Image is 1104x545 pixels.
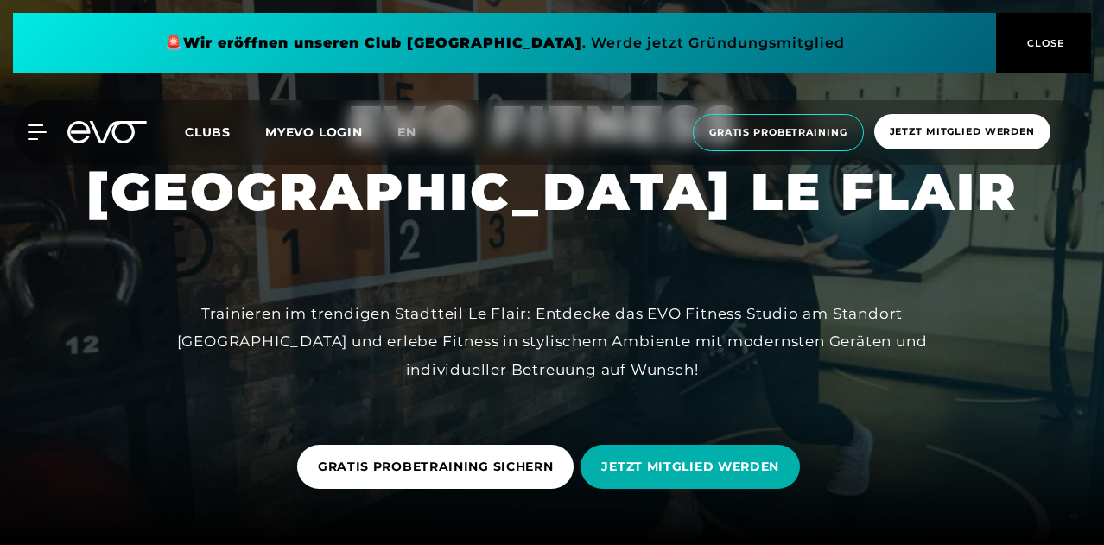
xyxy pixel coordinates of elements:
[297,432,581,502] a: GRATIS PROBETRAINING SICHERN
[318,458,554,476] span: GRATIS PROBETRAINING SICHERN
[397,124,416,140] span: en
[890,124,1035,139] span: Jetzt Mitglied werden
[601,458,779,476] span: JETZT MITGLIED WERDEN
[397,123,437,143] a: en
[1023,35,1065,51] span: CLOSE
[869,114,1056,151] a: Jetzt Mitglied werden
[163,300,941,383] div: Trainieren im trendigen Stadtteil Le Flair: Entdecke das EVO Fitness Studio am Standort [GEOGRAPH...
[709,125,847,140] span: Gratis Probetraining
[581,432,807,502] a: JETZT MITGLIED WERDEN
[185,124,231,140] span: Clubs
[996,13,1091,73] button: CLOSE
[688,114,869,151] a: Gratis Probetraining
[185,124,265,140] a: Clubs
[265,124,363,140] a: MYEVO LOGIN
